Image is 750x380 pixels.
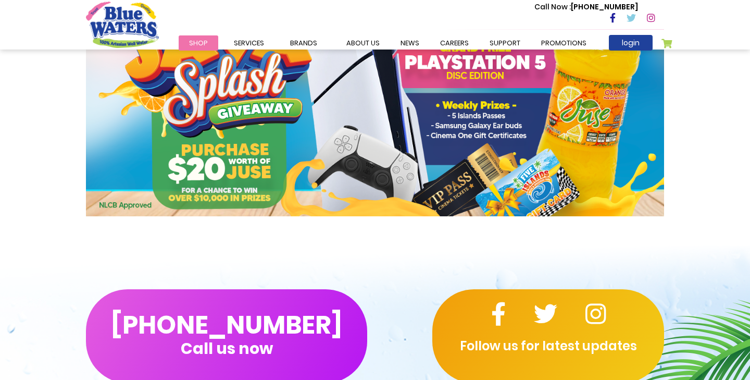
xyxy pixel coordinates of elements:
a: store logo [86,2,159,47]
span: Call Now : [534,2,571,12]
a: careers [430,35,479,51]
a: support [479,35,531,51]
span: Shop [189,38,208,48]
a: login [609,35,653,51]
a: News [390,35,430,51]
a: about us [336,35,390,51]
span: Services [234,38,264,48]
span: Brands [290,38,317,48]
a: Promotions [531,35,597,51]
p: Follow us for latest updates [432,337,664,356]
p: [PHONE_NUMBER] [534,2,638,13]
span: Call us now [181,346,273,351]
